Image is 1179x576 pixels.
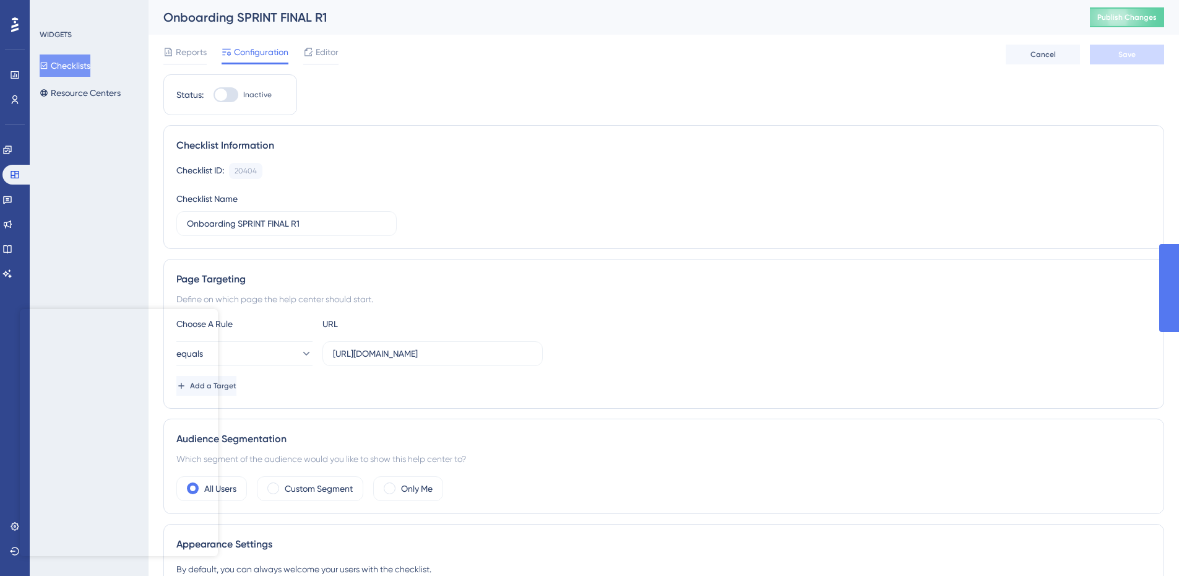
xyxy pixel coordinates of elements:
[1090,7,1164,27] button: Publish Changes
[176,292,1151,307] div: Define on which page the help center should start.
[1127,527,1164,564] iframe: UserGuiding AI Assistant Launcher
[1097,12,1157,22] span: Publish Changes
[401,481,433,496] label: Only Me
[176,537,1151,552] div: Appearance Settings
[176,191,238,206] div: Checklist Name
[163,9,1059,26] div: Onboarding SPRINT FINAL R1
[322,316,459,331] div: URL
[176,87,204,102] div: Status:
[1090,45,1164,64] button: Save
[176,272,1151,287] div: Page Targeting
[176,432,1151,447] div: Audience Segmentation
[1030,50,1056,59] span: Cancel
[187,217,386,230] input: Type your Checklist name
[176,163,224,179] div: Checklist ID:
[235,166,257,176] div: 20404
[176,316,313,331] div: Choose A Rule
[176,45,207,59] span: Reports
[40,30,72,40] div: WIDGETS
[234,45,288,59] span: Configuration
[176,452,1151,466] div: Which segment of the audience would you like to show this help center to?
[204,481,236,496] label: All Users
[176,341,313,366] button: equals
[1118,50,1136,59] span: Save
[316,45,339,59] span: Editor
[40,55,90,77] button: Checklists
[40,82,121,104] button: Resource Centers
[285,481,353,496] label: Custom Segment
[1006,45,1080,64] button: Cancel
[243,90,272,100] span: Inactive
[176,138,1151,153] div: Checklist Information
[333,347,532,360] input: yourwebsite.com/path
